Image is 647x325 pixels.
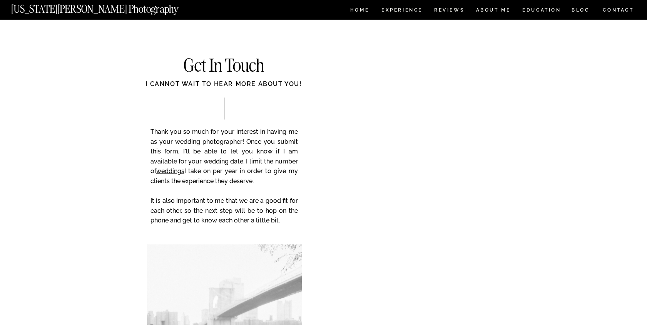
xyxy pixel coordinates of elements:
a: BLOG [572,8,590,14]
a: weddings [156,167,184,175]
div: I cannot wait to hear more about you! [116,79,332,97]
a: EDUCATION [522,8,562,14]
a: ABOUT ME [476,8,511,14]
a: REVIEWS [434,8,463,14]
p: Thank you so much for your interest in having me as your wedding photographer! Once you submit th... [150,127,298,236]
a: CONTACT [602,6,634,14]
a: [US_STATE][PERSON_NAME] Photography [11,4,204,10]
a: Experience [381,8,422,14]
a: HOME [349,8,371,14]
h2: Get In Touch [147,57,301,76]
